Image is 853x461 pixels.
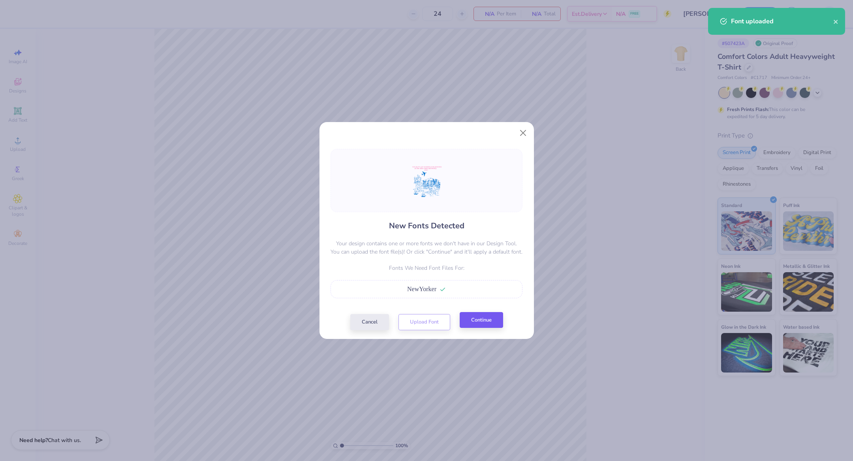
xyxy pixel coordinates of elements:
[389,220,464,231] h4: New Fonts Detected
[833,17,839,26] button: close
[407,286,436,292] span: NewYorker
[331,239,522,256] p: Your design contains one or more fonts we don't have in our Design Tool. You can upload the font ...
[460,312,503,328] button: Continue
[350,314,389,330] button: Cancel
[515,126,530,141] button: Close
[731,17,833,26] div: Font uploaded
[331,264,522,272] p: Fonts We Need Font Files For:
